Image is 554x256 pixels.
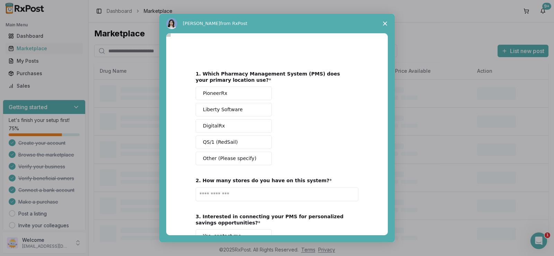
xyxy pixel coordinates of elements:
input: Enter text... [196,187,358,201]
b: 1. Which Pharmacy Management System (PMS) does your primary location use? [196,71,340,83]
b: 2. How many stores do you have on this system? [196,178,329,183]
span: DigitalRx [203,122,225,130]
span: Close survey [375,14,395,33]
span: Yes, contact me [203,232,241,240]
span: PioneerRx [203,90,227,97]
img: Profile image for Alice [166,18,177,29]
button: Liberty Software [196,103,272,116]
button: Other (Please specify) [196,152,272,165]
button: QS/1 (RedSail) [196,135,272,149]
b: 3. Interested in connecting your PMS for personalized savings opportunities? [196,214,343,226]
span: QS/1 (RedSail) [203,139,238,146]
span: Other (Please specify) [203,155,256,162]
span: from RxPost [220,21,247,26]
button: DigitalRx [196,119,272,133]
button: Yes, contact me [196,229,272,243]
span: [PERSON_NAME] [183,21,220,26]
span: Liberty Software [203,106,243,113]
button: PioneerRx [196,87,272,100]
